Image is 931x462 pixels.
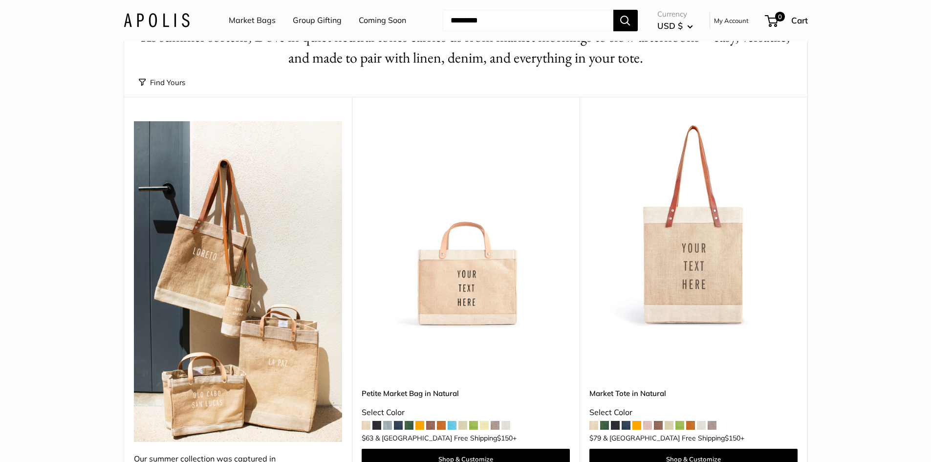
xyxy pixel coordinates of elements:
[229,13,276,28] a: Market Bags
[362,121,570,330] img: Petite Market Bag in Natural
[375,435,517,441] span: & [GEOGRAPHIC_DATA] Free Shipping +
[139,26,793,68] h1: As summer softens, Dove in quiet neutral tones carries us from market mornings to slow afternoons...
[589,121,798,330] img: description_Make it yours with custom printed text.
[134,121,342,442] img: Our summer collection was captured in Todos Santos, where time slows down and color pops.
[589,405,798,420] div: Select Color
[293,13,342,28] a: Group Gifting
[362,121,570,330] a: Petite Market Bag in Naturaldescription_Effortless style that elevates every moment
[362,434,373,442] span: $63
[714,15,749,26] a: My Account
[362,388,570,399] a: Petite Market Bag in Natural
[589,121,798,330] a: description_Make it yours with custom printed text.description_The Original Market bag in its 4 n...
[613,10,638,31] button: Search
[766,13,808,28] a: 0 Cart
[657,7,693,21] span: Currency
[359,13,406,28] a: Coming Soon
[589,388,798,399] a: Market Tote in Natural
[589,434,601,442] span: $79
[443,10,613,31] input: Search...
[657,18,693,34] button: USD $
[139,76,185,89] button: Find Yours
[603,435,744,441] span: & [GEOGRAPHIC_DATA] Free Shipping +
[124,13,190,27] img: Apolis
[791,15,808,25] span: Cart
[362,405,570,420] div: Select Color
[657,21,683,31] span: USD $
[725,434,740,442] span: $150
[775,12,784,22] span: 0
[497,434,513,442] span: $150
